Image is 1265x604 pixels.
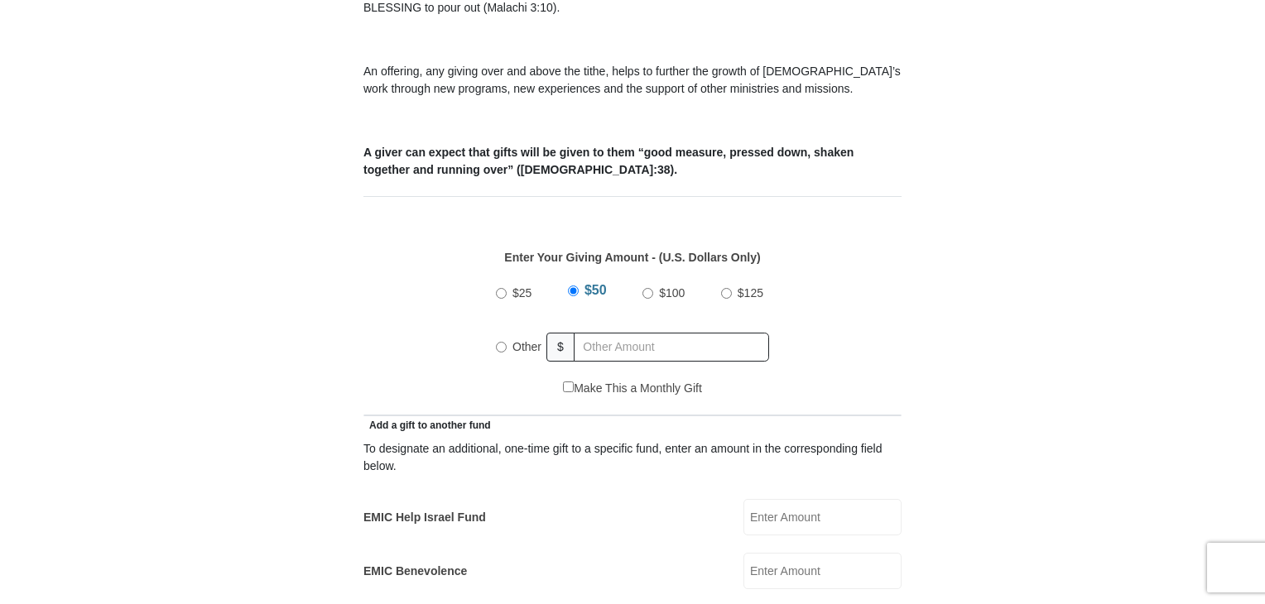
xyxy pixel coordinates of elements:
span: $25 [512,286,531,300]
b: A giver can expect that gifts will be given to them “good measure, pressed down, shaken together ... [363,146,854,176]
span: $50 [584,283,607,297]
span: $ [546,333,575,362]
strong: Enter Your Giving Amount - (U.S. Dollars Only) [504,251,760,264]
div: To designate an additional, one-time gift to a specific fund, enter an amount in the correspondin... [363,440,902,475]
label: Make This a Monthly Gift [563,380,702,397]
span: $100 [659,286,685,300]
input: Enter Amount [743,499,902,535]
span: $125 [738,286,763,300]
label: EMIC Benevolence [363,563,467,580]
span: Other [512,340,541,353]
span: Add a gift to another fund [363,419,491,431]
label: EMIC Help Israel Fund [363,509,486,526]
input: Enter Amount [743,553,902,589]
p: An offering, any giving over and above the tithe, helps to further the growth of [DEMOGRAPHIC_DAT... [363,63,902,98]
input: Make This a Monthly Gift [563,381,574,392]
input: Other Amount [574,333,769,362]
